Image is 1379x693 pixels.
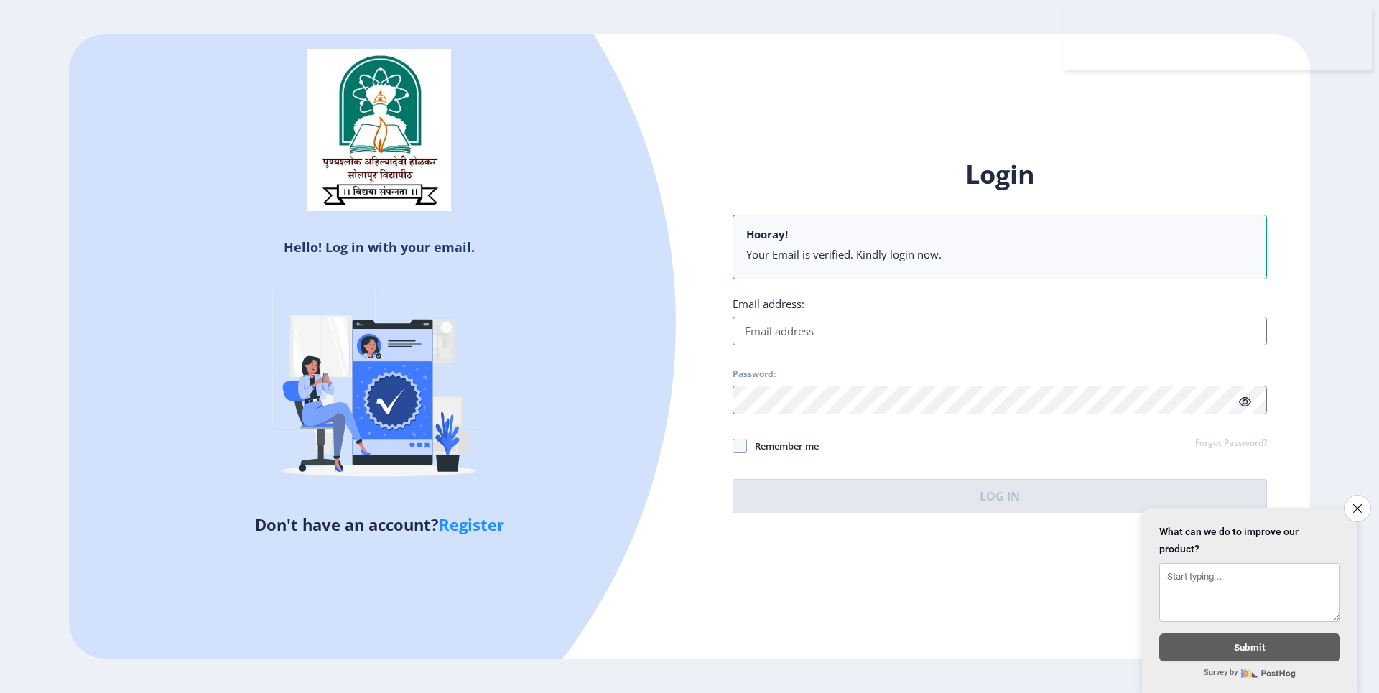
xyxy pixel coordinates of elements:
h5: Don't have an account? [80,513,679,536]
input: Email address [733,317,1267,345]
button: Log In [733,479,1267,513]
a: Register [439,513,504,535]
label: Password: [733,368,776,380]
h1: Login [733,157,1267,192]
img: sulogo.png [307,49,451,211]
label: Email address: [733,297,804,311]
a: Forgot Password? [1195,437,1267,450]
img: Verified-rafiki.svg [254,261,505,513]
b: Hooray! [746,227,788,241]
span: Remember me [747,437,819,455]
li: Your Email is verified. Kindly login now. [746,247,1253,261]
